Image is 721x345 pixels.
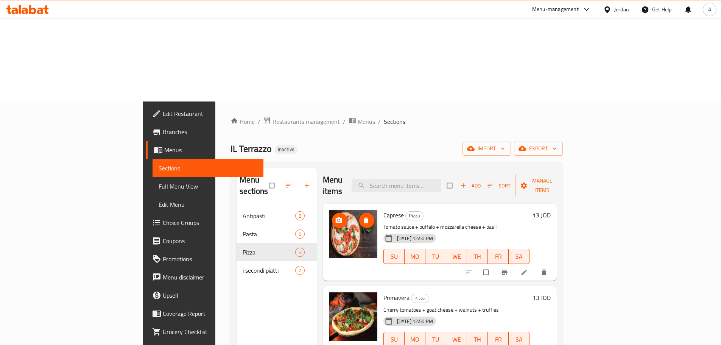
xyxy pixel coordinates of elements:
a: Grocery Checklist [146,323,263,341]
span: Select to update [479,265,495,279]
a: Coupons [146,232,263,250]
li: / [378,117,381,126]
h6: 13 JOD [533,210,551,220]
span: MO [408,334,422,345]
span: 6 [296,231,304,238]
button: upload picture [332,213,347,228]
a: Choice Groups [146,214,263,232]
button: TH [467,249,488,264]
span: Menus [164,145,257,155]
span: Grocery Checklist [163,327,257,336]
span: [DATE] 12:50 PM [394,235,436,242]
a: Menu disclaimer [146,268,263,286]
span: Menu disclaimer [163,273,257,282]
span: TH [470,334,485,345]
a: Promotions [146,250,263,268]
button: delete [536,264,554,281]
button: TU [425,249,446,264]
a: Menus [349,117,375,126]
div: Antipasti2 [237,207,317,225]
span: WE [449,251,464,262]
input: search [352,179,441,192]
span: Select section [442,178,458,193]
div: Menu-management [532,5,579,14]
span: Coverage Report [163,309,257,318]
span: Restaurants management [273,117,340,126]
span: 2 [296,212,304,220]
span: export [520,144,557,153]
span: Promotions [163,254,257,264]
img: Primavera [329,292,377,341]
span: Inactive [275,146,297,153]
img: Caprese [329,210,377,258]
span: Full Menu View [159,182,257,191]
span: Pizza [406,211,423,220]
span: 5 [296,249,304,256]
a: Upsell [146,286,263,304]
span: MO [408,251,422,262]
span: Add [460,181,481,190]
span: Pizza [411,294,429,303]
span: Primavera [383,292,410,303]
span: TU [428,251,443,262]
div: i secondi piatti2 [237,261,317,279]
span: WE [449,334,464,345]
span: TU [428,334,443,345]
li: / [343,117,346,126]
span: Add item [458,180,483,192]
button: delete image [359,213,374,228]
span: Pizza [243,248,295,257]
div: Inactive [275,145,297,154]
a: Edit Restaurant [146,105,263,123]
a: Full Menu View [153,177,263,195]
nav: breadcrumb [230,117,563,126]
button: import [462,142,511,156]
a: Menus [146,141,263,159]
span: Upsell [163,291,257,300]
div: Pizza [405,211,424,220]
div: items [295,248,305,257]
button: Sort [486,180,512,192]
span: SA [512,334,526,345]
span: FR [491,334,506,345]
span: Sections [384,117,405,126]
span: Manage items [522,176,563,195]
button: SU [383,249,405,264]
span: FR [491,251,506,262]
p: Tomato sauce + buffalo + mozzarella cheese + basil [383,222,530,232]
a: Sections [153,159,263,177]
button: Branch-specific-item [496,264,514,281]
span: 2 [296,267,304,274]
button: FR [488,249,509,264]
nav: Menu sections [237,204,317,283]
span: TH [470,251,485,262]
span: Sort [487,181,511,190]
span: SA [512,251,526,262]
div: Pasta6 [237,225,317,243]
a: Edit menu item [520,269,529,276]
button: SA [509,249,529,264]
span: Branches [163,127,257,136]
span: i secondi piatti [243,266,295,275]
span: SU [387,334,402,345]
a: Edit Menu [153,195,263,214]
span: Pasta [243,229,295,239]
a: Branches [146,123,263,141]
span: [DATE] 12:50 PM [394,318,436,325]
button: export [514,142,563,156]
button: Manage items [515,174,569,197]
div: Jordan [614,5,629,14]
span: Select all sections [265,178,280,193]
button: MO [405,249,425,264]
button: WE [446,249,467,264]
span: import [469,144,505,153]
span: Edit Restaurant [163,109,257,118]
p: Cherry tomatoes + goat cheese + walnuts + truffles [383,305,530,315]
span: Choice Groups [163,218,257,227]
button: Add [458,180,483,192]
span: SU [387,251,402,262]
h2: Menu items [323,174,343,197]
span: Edit Menu [159,200,257,209]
